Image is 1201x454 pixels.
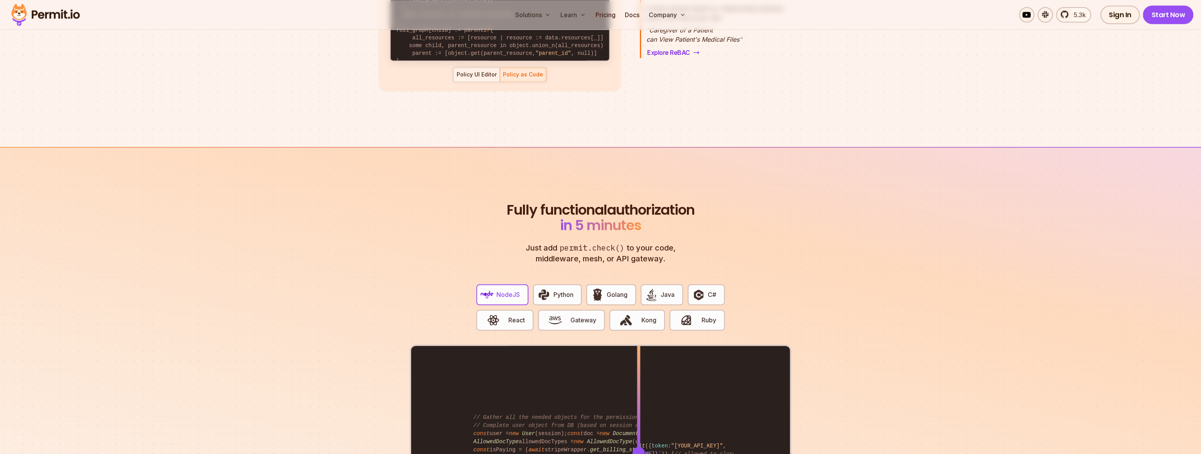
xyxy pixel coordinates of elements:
a: Explore ReBAC [646,47,700,58]
img: Python [537,288,550,301]
div: ReBACResource/User hierarchies [646,4,790,58]
span: if [484,27,490,33]
span: new [509,430,519,436]
button: Learn [557,7,589,22]
img: React [487,313,500,327]
div: Policy UI Editor [457,71,497,78]
p: Caregiver of a Patient can View Patient's Medical Files [646,25,784,44]
span: " [739,36,742,43]
a: Pricing [592,7,618,22]
img: Ruby [680,313,693,327]
span: AllowedDocType [587,438,632,444]
span: const [567,430,584,436]
span: Java [661,290,675,299]
span: " [646,26,649,34]
span: token [651,442,668,449]
img: Golang [591,288,604,301]
a: 5.3k [1056,7,1091,22]
p: Just add to your code, middleware, mesh, or API gateway. [517,242,684,264]
button: Company [645,7,689,22]
a: Sign In [1100,5,1140,24]
span: in 5 minutes [560,215,641,235]
span: Fully functional [507,202,607,218]
span: // Complete user object from DB (based on session object, only 3 DB queries...) [473,422,729,428]
span: Ruby [702,315,716,325]
button: Policy UI Editor [453,67,500,82]
span: Document [613,430,639,436]
span: React [508,315,525,325]
img: Kong [619,313,633,327]
span: Gateway [570,315,596,325]
span: User [522,430,535,436]
span: Golang [607,290,627,299]
img: Permit logo [8,2,83,28]
img: Gateway [548,313,562,327]
span: Kong [641,315,656,325]
span: 5.3k [1069,10,1086,19]
span: // Gather all the needed objects for the permission check [473,414,658,420]
span: "[YOUR_API_KEY]" [671,442,723,449]
span: permit.check() [557,242,627,254]
span: const [473,446,489,452]
span: const [473,430,489,436]
a: Start Now [1143,5,1193,24]
span: "parent_id" [535,50,571,56]
span: get_billing_status [590,446,648,452]
button: Solutions [512,7,554,22]
span: await [528,446,545,452]
span: new [600,430,609,436]
h2: authorization [505,202,696,233]
span: NodeJS [496,290,520,299]
a: Docs [621,7,642,22]
span: new [574,438,584,444]
span: Python [553,290,573,299]
span: C# [708,290,716,299]
img: Java [645,288,658,301]
img: NodeJS [481,288,494,301]
span: AllowedDocType [473,438,519,444]
img: C# [692,288,705,301]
